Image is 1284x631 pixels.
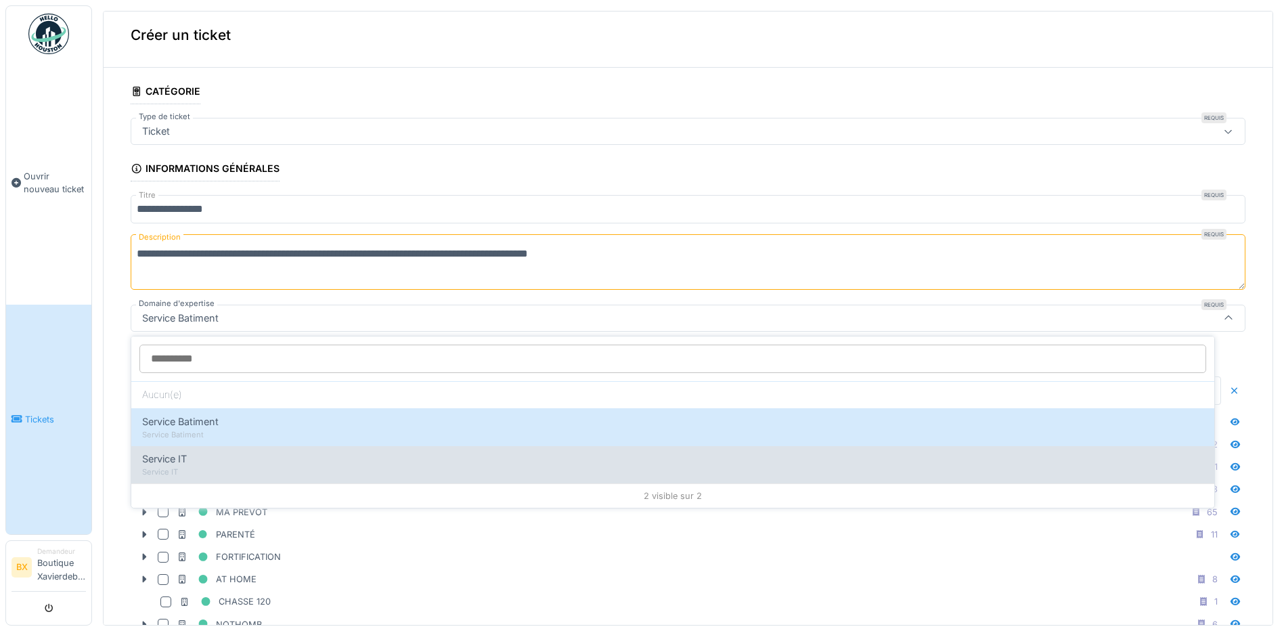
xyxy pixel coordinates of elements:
div: CHASSE 120 [179,593,271,610]
div: Service Batiment [137,311,224,326]
div: Requis [1201,112,1226,123]
div: Service IT [142,466,1203,478]
div: MA PREVOT [177,504,267,521]
div: 11 [1211,528,1218,541]
div: Requis [1201,229,1226,240]
div: Requis [1201,190,1226,200]
img: Badge_color-CXgf-gQk.svg [28,14,69,54]
div: PARENTÉ [177,526,255,543]
div: Informations générales [131,158,280,181]
div: Aucun(e) [131,381,1214,408]
label: Description [136,229,183,246]
a: Ouvrir nouveau ticket [6,62,91,305]
span: Ouvrir nouveau ticket [24,170,86,196]
span: Service IT [142,452,187,466]
div: FORTIFICATION [177,548,281,565]
div: Catégorie [131,81,200,104]
div: 6 [1212,618,1218,631]
label: Domaine d'expertise [136,298,217,309]
div: 8 [1212,573,1218,586]
li: BX [12,557,32,578]
span: Tickets [25,413,86,426]
div: Demandeur [37,546,86,557]
div: 1 [1214,595,1218,608]
a: BX DemandeurBoutique Xavierdebue [12,546,86,592]
div: 1 [1214,460,1218,473]
label: Type de ticket [136,111,193,123]
div: Requis [1201,299,1226,310]
div: Créer un ticket [104,3,1272,68]
div: Service Batiment [142,429,1203,441]
div: Ticket [137,124,175,139]
div: 2 visible sur 2 [131,483,1214,508]
div: AT HOME [177,571,257,588]
div: 3 [1212,483,1218,496]
a: Tickets [6,305,91,534]
span: Service Batiment [142,414,219,429]
li: Boutique Xavierdebue [37,546,86,588]
div: 65 [1207,506,1218,519]
div: 2 [1212,438,1218,451]
label: Titre [136,190,158,201]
